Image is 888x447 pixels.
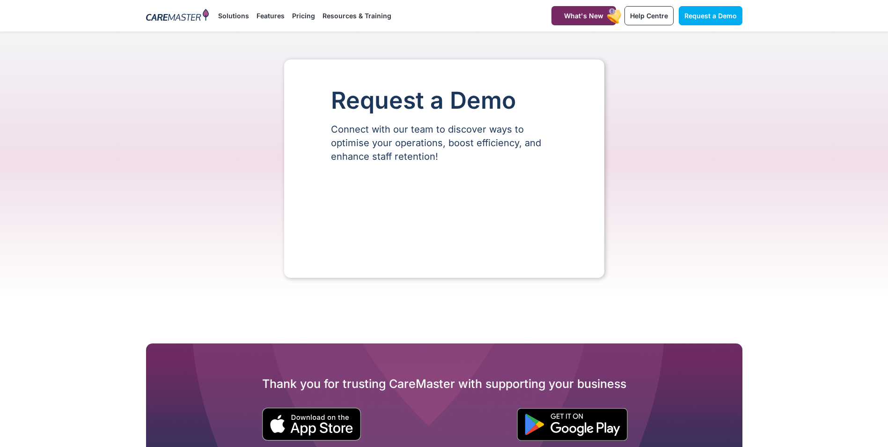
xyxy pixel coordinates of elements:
h2: Thank you for trusting CareMaster with supporting your business [146,376,742,391]
iframe: Form 0 [331,179,558,250]
p: Connect with our team to discover ways to optimise your operations, boost efficiency, and enhance... [331,123,558,164]
a: Help Centre [624,6,674,25]
h1: Request a Demo [331,88,558,113]
img: "Get is on" Black Google play button. [517,408,628,441]
span: Help Centre [630,12,668,20]
a: What's New [551,6,616,25]
img: CareMaster Logo [146,9,209,23]
img: small black download on the apple app store button. [262,408,361,441]
span: Request a Demo [684,12,737,20]
span: What's New [564,12,603,20]
a: Request a Demo [679,6,742,25]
